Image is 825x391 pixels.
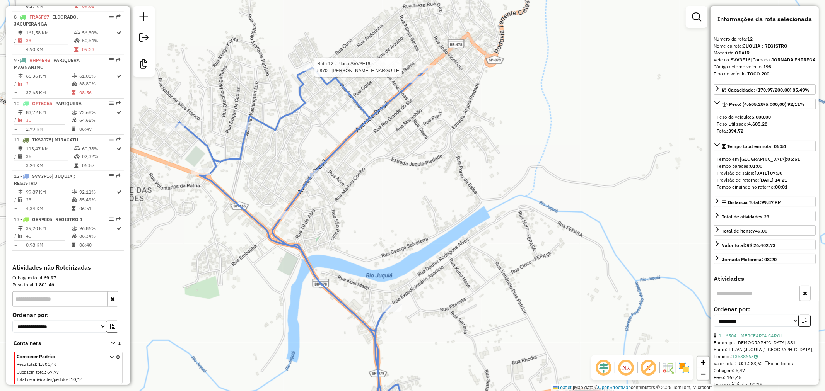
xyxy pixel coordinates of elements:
span: FRA6F67 [29,14,49,20]
div: Valor total: R$ 1.283,62 [714,360,816,367]
em: Rota exportada [116,137,121,142]
td: 40 [26,232,71,240]
span: 10/14 [71,377,83,382]
span: | PARIQUERA [52,100,82,106]
td: 6,27 KM [26,2,74,10]
i: Rota otimizada [117,74,122,78]
strong: 749,00 [752,228,767,234]
strong: 4.605,28 [748,121,767,127]
td: 09:05 [82,2,116,10]
td: / [14,80,18,88]
i: Tempo total em rota [74,47,78,52]
td: 85,49% [79,196,116,204]
td: 06:49 [79,125,116,133]
div: Tempo dirigindo no retorno: [717,184,813,190]
a: Zoom in [697,357,709,368]
i: % de utilização do peso [72,74,77,78]
td: = [14,161,18,169]
td: 3,24 KM [26,161,74,169]
em: Opções [109,58,114,62]
i: Distância Total [18,146,23,151]
span: : [45,369,46,375]
i: % de utilização da cubagem [74,154,80,159]
span: 13 - [14,216,82,222]
div: Total: [717,127,813,134]
td: 50,54% [82,37,116,44]
strong: 198 [763,64,771,70]
i: Total de Atividades [18,197,23,202]
i: Observações [754,354,758,359]
span: | REGISTRO 1 [52,216,82,222]
td: 60,78% [82,145,116,153]
td: 32,68 KM [26,89,71,97]
span: Ocultar deslocamento [594,359,613,377]
a: Criar modelo [136,56,152,74]
em: Rota exportada [116,173,121,178]
a: Peso: (4.605,28/5.000,00) 92,11% [714,99,816,109]
div: Cubagem total: [12,274,124,281]
td: = [14,46,18,53]
td: 06:40 [79,241,116,249]
a: Total de itens:749,00 [714,225,816,236]
div: Tempo em [GEOGRAPHIC_DATA]: [717,156,813,163]
span: SVV3F16 [32,173,52,179]
td: 09:23 [82,46,116,53]
td: 113,47 KM [26,145,74,153]
td: 64,68% [79,116,116,124]
strong: 23 [764,214,769,219]
td: / [14,232,18,240]
img: Exibir/Ocultar setores [678,362,690,374]
span: : [36,362,37,367]
strong: 12 [747,36,753,42]
td: 92,11% [79,188,116,196]
div: Endereço: [DEMOGRAPHIC_DATA] 331 [714,339,816,346]
i: Rota otimizada [117,31,122,35]
em: Rota exportada [116,217,121,221]
td: 99,87 KM [26,188,71,196]
div: Tempo total em rota: 06:51 [714,153,816,194]
td: / [14,196,18,204]
i: Total de Atividades [18,38,23,43]
i: % de utilização da cubagem [72,197,77,202]
a: Tempo total em rota: 06:51 [714,141,816,151]
div: Motorista: [714,49,816,56]
i: Rota otimizada [117,110,122,115]
em: Opções [109,217,114,221]
td: = [14,125,18,133]
i: % de utilização do peso [74,31,80,35]
i: % de utilização do peso [72,110,77,115]
div: Tempo dirigindo: 00:19 [714,381,816,388]
a: 13538663 [732,354,758,359]
label: Ordenar por: [714,304,816,314]
td: 83,72 KM [26,109,71,116]
span: 11 - [14,137,78,143]
span: Capacidade: (170,97/200,00) 85,49% [728,87,810,93]
i: % de utilização da cubagem [72,82,77,86]
div: Cubagem: 5,47 [714,367,816,374]
i: Tempo total em rota [74,4,78,8]
span: Exibir todos [765,360,793,366]
td: 4,90 KM [26,46,74,53]
span: Tempo total em rota: 06:51 [727,143,786,149]
i: Distância Total [18,74,23,78]
strong: 1.801,46 [35,282,54,287]
span: 99,87 KM [761,199,782,205]
span: 12 - [14,173,75,186]
td: 35 [26,153,74,160]
td: 23 [26,196,71,204]
i: % de utilização da cubagem [74,38,80,43]
div: Previsão de saída: [717,170,813,177]
td: 56,30% [82,29,116,37]
strong: ODAIR [735,50,750,56]
span: Peso total [17,362,36,367]
span: − [701,369,706,379]
span: Peso: (4.605,28/5.000,00) 92,11% [729,101,805,107]
div: Peso: (4.605,28/5.000,00) 92,11% [714,110,816,138]
span: Container Padrão [17,353,100,360]
a: Distância Total:99,87 KM [714,197,816,207]
button: Ordem crescente [106,321,118,333]
td: 96,86% [79,224,116,232]
i: Tempo total em rota [72,90,75,95]
td: 61,08% [79,72,116,80]
div: Pedidos: [714,353,816,360]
